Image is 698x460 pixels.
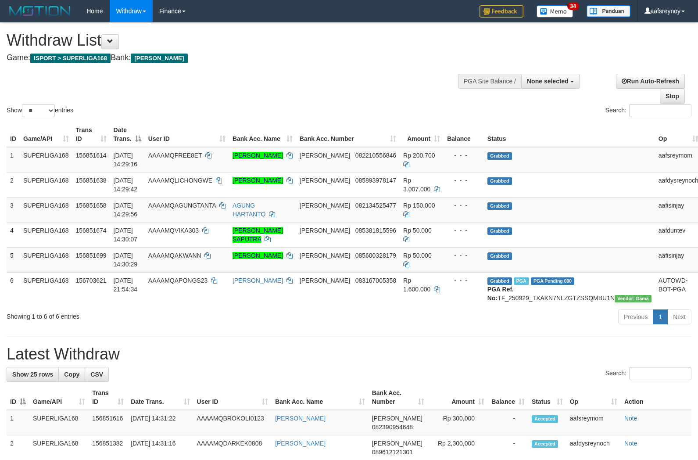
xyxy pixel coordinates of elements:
[300,227,350,234] span: [PERSON_NAME]
[296,122,400,147] th: Bank Acc. Number: activate to sort column ascending
[30,54,111,63] span: ISPORT > SUPERLIGA168
[76,152,107,159] span: 156851614
[458,74,521,89] div: PGA Site Balance /
[300,202,350,209] span: [PERSON_NAME]
[131,54,187,63] span: [PERSON_NAME]
[20,172,72,197] td: SUPERLIGA168
[272,385,369,410] th: Bank Acc. Name: activate to sort column ascending
[12,371,53,378] span: Show 25 rows
[605,367,691,380] label: Search:
[193,410,272,435] td: AAAAMQBROKOLI0123
[148,252,201,259] span: AAAAMQAKWANN
[487,286,514,302] b: PGA Ref. No:
[233,152,283,159] a: [PERSON_NAME]
[528,385,566,410] th: Status: activate to sort column ascending
[7,32,457,49] h1: Withdraw List
[403,152,435,159] span: Rp 200.700
[114,227,138,243] span: [DATE] 14:30:07
[447,276,480,285] div: - - -
[22,104,55,117] select: Showentries
[193,385,272,410] th: User ID: activate to sort column ascending
[300,252,350,259] span: [PERSON_NAME]
[527,78,569,85] span: None selected
[20,122,72,147] th: Game/API: activate to sort column ascending
[355,177,396,184] span: Copy 085893978147 to clipboard
[20,147,72,172] td: SUPERLIGA168
[7,272,20,306] td: 6
[484,272,655,306] td: TF_250929_TXAKN7NLZGTZSSQMBU1N
[114,277,138,293] span: [DATE] 21:54:34
[667,309,691,324] a: Next
[487,152,512,160] span: Grabbed
[653,309,668,324] a: 1
[148,277,208,284] span: AAAAMQAPONGS23
[532,415,558,423] span: Accepted
[629,367,691,380] input: Search:
[537,5,573,18] img: Button%20Memo.svg
[487,202,512,210] span: Grabbed
[148,177,212,184] span: AAAAMQLICHONGWE
[403,177,430,193] span: Rp 3.007.000
[20,247,72,272] td: SUPERLIGA168
[7,367,59,382] a: Show 25 rows
[514,277,529,285] span: Marked by aafchhiseyha
[660,89,685,104] a: Stop
[618,309,653,324] a: Previous
[372,424,413,431] span: Copy 082390954648 to clipboard
[355,202,396,209] span: Copy 082134525477 to clipboard
[403,227,432,234] span: Rp 50.000
[7,222,20,247] td: 4
[7,385,29,410] th: ID: activate to sort column descending
[428,410,488,435] td: Rp 300,000
[624,440,637,447] a: Note
[300,277,350,284] span: [PERSON_NAME]
[587,5,630,17] img: panduan.png
[616,74,685,89] a: Run Auto-Refresh
[484,122,655,147] th: Status
[7,172,20,197] td: 2
[300,177,350,184] span: [PERSON_NAME]
[233,277,283,284] a: [PERSON_NAME]
[531,277,575,285] span: PGA Pending
[58,367,85,382] a: Copy
[400,122,444,147] th: Amount: activate to sort column ascending
[355,152,396,159] span: Copy 082210556846 to clipboard
[521,74,580,89] button: None selected
[233,202,265,218] a: AGUNG HARTANTO
[355,227,396,234] span: Copy 085381815596 to clipboard
[624,415,637,422] a: Note
[7,247,20,272] td: 5
[72,122,110,147] th: Trans ID: activate to sort column ascending
[444,122,484,147] th: Balance
[7,309,284,321] div: Showing 1 to 6 of 6 entries
[355,252,396,259] span: Copy 085600328179 to clipboard
[29,410,89,435] td: SUPERLIGA168
[89,410,127,435] td: 156851616
[7,147,20,172] td: 1
[76,202,107,209] span: 156851658
[7,410,29,435] td: 1
[145,122,229,147] th: User ID: activate to sort column ascending
[480,5,523,18] img: Feedback.jpg
[76,252,107,259] span: 156851699
[114,152,138,168] span: [DATE] 14:29:16
[76,177,107,184] span: 156851638
[7,104,73,117] label: Show entries
[566,385,621,410] th: Op: activate to sort column ascending
[488,410,528,435] td: -
[90,371,103,378] span: CSV
[229,122,296,147] th: Bank Acc. Name: activate to sort column ascending
[7,345,691,363] h1: Latest Withdraw
[20,222,72,247] td: SUPERLIGA168
[447,176,480,185] div: - - -
[447,201,480,210] div: - - -
[275,415,326,422] a: [PERSON_NAME]
[233,252,283,259] a: [PERSON_NAME]
[355,277,396,284] span: Copy 083167005358 to clipboard
[566,410,621,435] td: aafsreymom
[76,227,107,234] span: 156851674
[403,277,430,293] span: Rp 1.600.000
[615,295,651,302] span: Vendor URL: https://trx31.1velocity.biz
[114,252,138,268] span: [DATE] 14:30:29
[567,2,579,10] span: 34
